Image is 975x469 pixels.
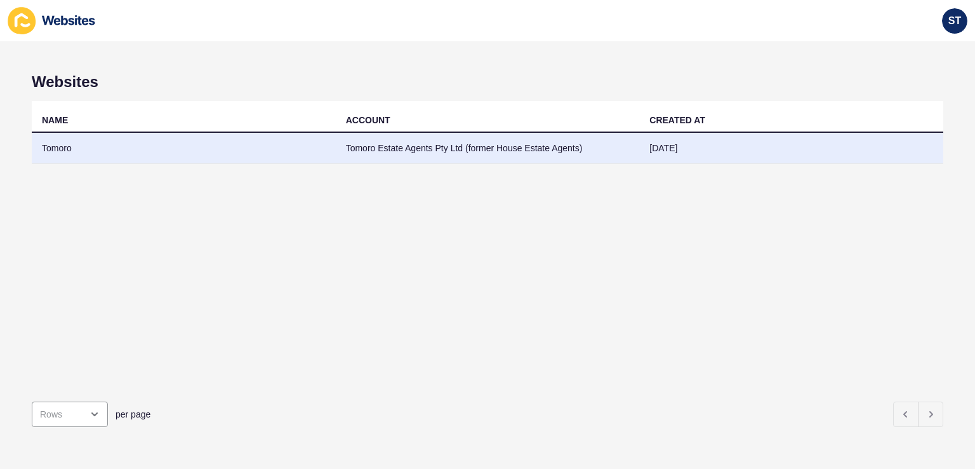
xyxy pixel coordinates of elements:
[32,73,943,91] h1: Websites
[32,402,108,427] div: open menu
[649,114,705,126] div: CREATED AT
[346,114,390,126] div: ACCOUNT
[948,15,961,27] span: ST
[116,408,150,421] span: per page
[639,133,943,164] td: [DATE]
[42,114,68,126] div: NAME
[32,133,336,164] td: Tomoro
[336,133,640,164] td: Tomoro Estate Agents Pty Ltd (former House Estate Agents)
